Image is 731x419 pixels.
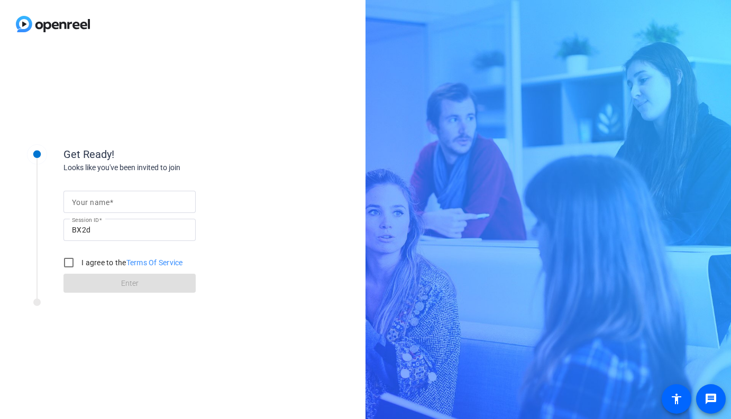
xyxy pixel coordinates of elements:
[72,217,99,223] mat-label: Session ID
[670,393,683,405] mat-icon: accessibility
[63,162,275,173] div: Looks like you've been invited to join
[63,146,275,162] div: Get Ready!
[79,257,183,268] label: I agree to the
[72,198,109,207] mat-label: Your name
[126,258,183,267] a: Terms Of Service
[705,393,717,405] mat-icon: message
